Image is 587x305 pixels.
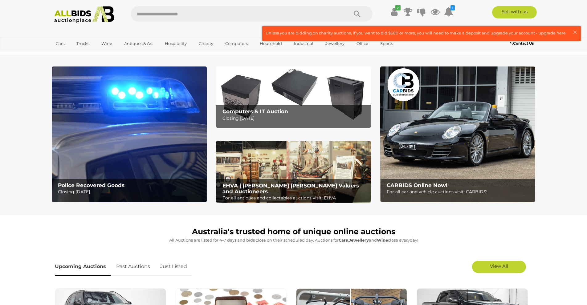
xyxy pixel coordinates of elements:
[72,38,93,49] a: Trucks
[256,38,286,49] a: Household
[472,261,526,273] a: View All
[490,263,508,269] span: View All
[376,38,397,49] a: Sports
[161,38,191,49] a: Hospitality
[290,38,317,49] a: Industrial
[450,5,455,10] i: 1
[390,6,399,17] a: ✔
[216,66,371,128] a: Computers & IT Auction Computers & IT Auction Closing [DATE]
[321,38,349,49] a: Jewellery
[195,38,217,49] a: Charity
[51,6,118,23] img: Allbids.com.au
[222,114,368,122] p: Closing [DATE]
[342,6,373,22] button: Search
[216,141,371,203] a: EHVA | Evans Hastings Valuers and Auctioneers EHVA | [PERSON_NAME] [PERSON_NAME] Valuers and Auct...
[52,38,68,49] a: Cars
[353,38,372,49] a: Office
[112,258,155,276] a: Past Auctions
[387,182,447,188] b: CARBIDS Online Now!
[387,188,532,196] p: For all car and vehicle auctions visit: CARBIDS!
[492,6,537,18] a: Sell with us
[222,108,288,114] b: Computers & IT Auction
[510,40,535,47] a: Contact Us
[55,258,111,276] a: Upcoming Auctions
[221,38,252,49] a: Computers
[572,26,578,38] span: ×
[52,66,207,202] a: Police Recovered Goods Police Recovered Goods Closing [DATE]
[58,182,124,188] b: Police Recovered Goods
[55,237,532,244] p: All Auctions are listed for 4-7 days and bids close on their scheduled day. Auctions for , and cl...
[58,188,203,196] p: Closing [DATE]
[97,38,116,49] a: Wine
[510,41,534,46] b: Contact Us
[52,66,207,202] img: Police Recovered Goods
[222,183,359,195] b: EHVA | [PERSON_NAME] [PERSON_NAME] Valuers and Auctioneers
[216,66,371,128] img: Computers & IT Auction
[222,194,368,202] p: For all antiques and collectables auctions visit: EHVA
[120,38,157,49] a: Antiques & Art
[349,238,369,243] strong: Jewellery
[444,6,453,17] a: 1
[216,141,371,203] img: EHVA | Evans Hastings Valuers and Auctioneers
[156,258,192,276] a: Just Listed
[380,66,535,202] img: CARBIDS Online Now!
[377,238,388,243] strong: Wine
[52,49,104,59] a: [GEOGRAPHIC_DATA]
[55,227,532,236] h1: Australia's trusted home of unique online auctions
[395,5,401,10] i: ✔
[380,66,535,202] a: CARBIDS Online Now! CARBIDS Online Now! For all car and vehicle auctions visit: CARBIDS!
[339,238,348,243] strong: Cars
